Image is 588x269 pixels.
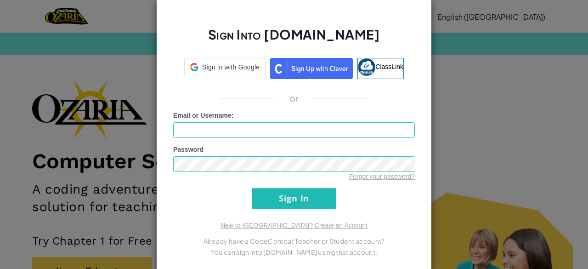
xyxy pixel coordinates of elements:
[173,246,415,258] p: You can sign into [DOMAIN_NAME] using that account.
[220,222,367,229] a: New to [GEOGRAPHIC_DATA]? Create an Account
[202,63,260,72] span: Sign in with Google
[290,93,299,104] p: or
[349,173,415,180] a: Forgot your password?
[173,235,415,246] p: Already have a CodeCombat Teacher or Student account?
[173,112,232,119] span: Email or Username
[270,58,353,79] img: clever_sso_button@2x.png
[375,63,403,70] span: ClassLink
[358,58,375,76] img: classlink-logo-small.png
[252,188,336,209] input: Sign In
[173,26,415,52] h2: Sign Into [DOMAIN_NAME]
[173,111,234,120] label: :
[173,146,204,153] span: Password
[184,58,266,76] div: Sign in with Google
[184,58,266,79] a: Sign in with Google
